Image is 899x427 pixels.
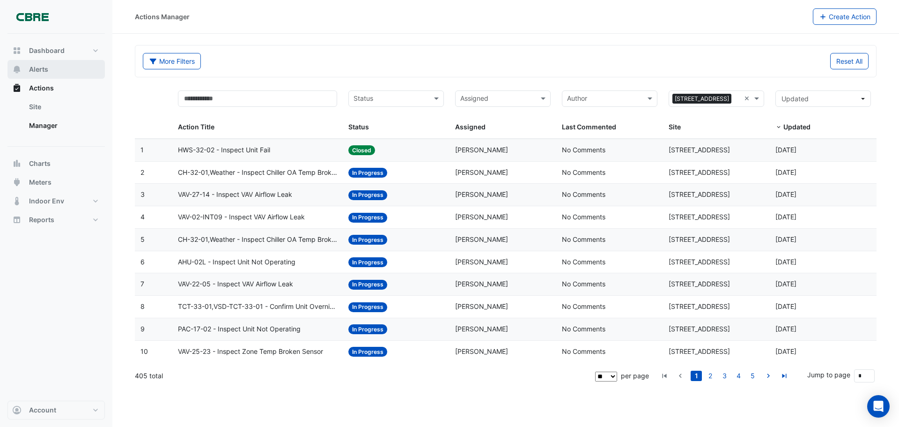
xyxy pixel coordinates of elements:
span: [STREET_ADDRESS] [669,168,730,176]
span: CH-32-01,Weather - Inspect Chiller OA Temp Broken Sensor [178,234,338,245]
span: [PERSON_NAME] [455,258,508,266]
span: In Progress [348,280,387,290]
a: go to next page [763,371,774,381]
span: No Comments [562,347,605,355]
button: Charts [7,154,105,173]
span: No Comments [562,280,605,288]
span: [STREET_ADDRESS] [669,146,730,154]
span: PAC-17-02 - Inspect Unit Not Operating [178,324,301,335]
span: In Progress [348,324,387,334]
span: In Progress [348,213,387,223]
div: 405 total [135,364,593,388]
span: VAV-27-14 - Inspect VAV Airflow Leak [178,189,292,200]
span: Last Commented [562,123,616,131]
a: go to previous page [675,371,686,381]
span: Action Title [178,123,214,131]
a: go to first page [659,371,670,381]
span: [PERSON_NAME] [455,325,508,333]
span: Site [669,123,681,131]
button: Create Action [813,8,877,25]
span: HWS-32-02 - Inspect Unit Fail [178,145,270,156]
span: 4 [140,213,145,221]
span: Charts [29,159,51,168]
div: Actions [7,97,105,139]
span: VAV-22-05 - Inspect VAV Airflow Leak [178,279,293,290]
span: [PERSON_NAME] [455,280,508,288]
span: In Progress [348,235,387,245]
button: More Filters [143,53,201,69]
span: AHU-02L - Inspect Unit Not Operating [178,257,295,268]
li: page 3 [717,371,731,381]
span: In Progress [348,347,387,357]
button: Reset All [830,53,869,69]
span: 2025-08-08T11:53:31.670 [775,146,796,154]
span: No Comments [562,190,605,198]
button: Meters [7,173,105,192]
span: Closed [348,145,375,155]
span: Meters [29,178,52,187]
span: Assigned [455,123,486,131]
li: page 4 [731,371,745,381]
span: In Progress [348,168,387,178]
span: 2025-08-08T09:51:10.652 [775,235,796,243]
app-icon: Alerts [12,65,22,74]
span: Clear [744,93,752,104]
span: TCT-33-01,VSD-TCT-33-01 - Confirm Unit Overnight Operation (Energy Waste) [178,301,338,312]
span: In Progress [348,302,387,312]
li: page 2 [703,371,717,381]
img: Company Logo [11,7,53,26]
span: CH-32-01,Weather - Inspect Chiller OA Temp Broken Sensor [178,167,338,178]
span: Updated [781,95,809,103]
button: Dashboard [7,41,105,60]
span: per page [621,372,649,380]
span: 2025-08-05T08:24:23.850 [775,302,796,310]
button: Updated [775,90,871,107]
span: [PERSON_NAME] [455,146,508,154]
span: 2025-08-08T09:45:01.544 [775,258,796,266]
span: Status [348,123,369,131]
button: Reports [7,210,105,229]
span: Updated [783,123,811,131]
span: [STREET_ADDRESS] [669,302,730,310]
app-icon: Actions [12,83,22,93]
span: [PERSON_NAME] [455,235,508,243]
a: Site [22,97,105,116]
span: Account [29,405,56,415]
span: Dashboard [29,46,65,55]
span: Actions [29,83,54,93]
button: Alerts [7,60,105,79]
button: Indoor Env [7,192,105,210]
app-icon: Charts [12,159,22,168]
button: Account [7,401,105,420]
span: 2025-07-22T12:18:43.199 [775,325,796,333]
app-icon: Meters [12,178,22,187]
span: No Comments [562,168,605,176]
span: 3 [140,190,145,198]
div: Open Intercom Messenger [867,395,890,418]
span: 2 [140,168,144,176]
span: 9 [140,325,145,333]
span: 2025-07-18T09:47:41.285 [775,347,796,355]
span: [PERSON_NAME] [455,302,508,310]
a: 1 [691,371,702,381]
span: 6 [140,258,145,266]
a: Manager [22,116,105,135]
span: 2025-08-08T09:51:16.086 [775,213,796,221]
span: 2025-08-08T09:51:21.524 [775,190,796,198]
span: VAV-25-23 - Inspect Zone Temp Broken Sensor [178,346,323,357]
span: [STREET_ADDRESS] [669,325,730,333]
li: page 1 [689,371,703,381]
span: [STREET_ADDRESS] [669,235,730,243]
label: Jump to page [807,370,850,380]
span: [PERSON_NAME] [455,168,508,176]
span: [STREET_ADDRESS] [669,280,730,288]
span: In Progress [348,257,387,267]
span: VAV-02-INT09 - Inspect VAV Airflow Leak [178,212,305,223]
span: No Comments [562,235,605,243]
span: 2025-08-05T08:26:11.053 [775,280,796,288]
a: 5 [747,371,758,381]
span: [PERSON_NAME] [455,347,508,355]
span: 10 [140,347,148,355]
span: [PERSON_NAME] [455,190,508,198]
a: 2 [705,371,716,381]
